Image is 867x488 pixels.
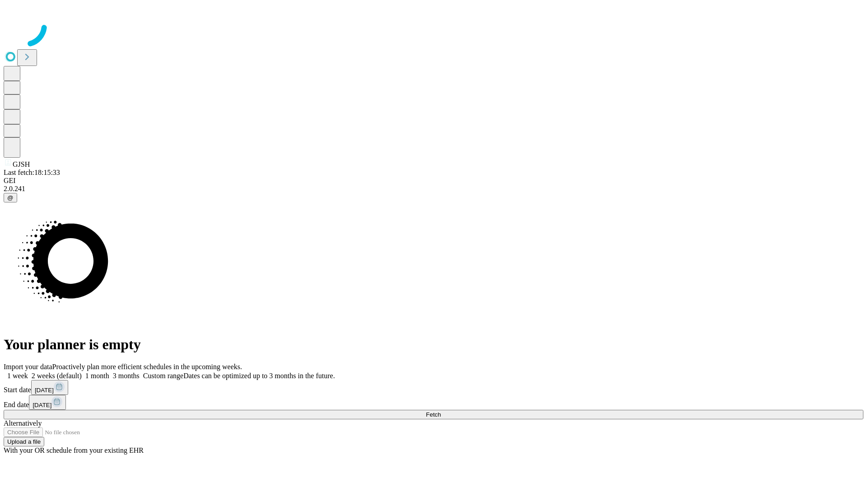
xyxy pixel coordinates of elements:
[4,446,144,454] span: With your OR schedule from your existing EHR
[4,185,863,193] div: 2.0.241
[35,387,54,394] span: [DATE]
[7,194,14,201] span: @
[4,437,44,446] button: Upload a file
[29,395,66,410] button: [DATE]
[4,395,863,410] div: End date
[4,419,42,427] span: Alternatively
[4,363,52,371] span: Import your data
[4,336,863,353] h1: Your planner is empty
[4,193,17,202] button: @
[31,380,68,395] button: [DATE]
[4,410,863,419] button: Fetch
[426,411,441,418] span: Fetch
[52,363,242,371] span: Proactively plan more efficient schedules in the upcoming weeks.
[85,372,109,380] span: 1 month
[13,160,30,168] span: GJSH
[7,372,28,380] span: 1 week
[143,372,183,380] span: Custom range
[4,169,60,176] span: Last fetch: 18:15:33
[4,380,863,395] div: Start date
[32,372,82,380] span: 2 weeks (default)
[113,372,140,380] span: 3 months
[183,372,335,380] span: Dates can be optimized up to 3 months in the future.
[33,402,51,408] span: [DATE]
[4,177,863,185] div: GEI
